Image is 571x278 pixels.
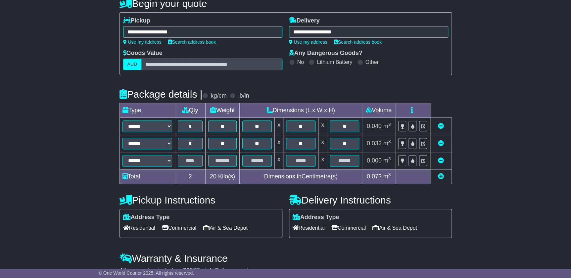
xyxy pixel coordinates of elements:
[186,267,196,274] span: 250
[372,223,417,233] span: Air & Sea Depot
[438,173,444,180] a: Add new item
[317,59,352,65] label: Lithium Battery
[239,169,362,184] td: Dimensions in Centimetre(s)
[274,118,283,135] td: x
[318,135,327,152] td: x
[119,169,175,184] td: Total
[119,253,452,264] h4: Warranty & Insurance
[99,270,194,276] span: © One World Courier 2025. All rights reserved.
[367,123,382,129] span: 0.040
[123,50,163,57] label: Goods Value
[123,17,150,24] label: Pickup
[175,103,206,118] td: Qty
[119,89,203,100] h4: Package details |
[206,169,240,184] td: Kilo(s)
[388,172,391,177] sup: 3
[367,157,382,164] span: 0.000
[383,140,391,147] span: m
[274,152,283,169] td: x
[383,157,391,164] span: m
[123,223,155,233] span: Residential
[119,195,282,206] h4: Pickup Instructions
[203,223,248,233] span: Air & Sea Depot
[388,122,391,127] sup: 3
[123,59,142,70] label: AUD
[123,214,170,221] label: Address Type
[238,92,249,100] label: lb/in
[119,103,175,118] td: Type
[293,223,325,233] span: Residential
[175,169,206,184] td: 2
[367,173,382,180] span: 0.073
[162,223,196,233] span: Commercial
[362,103,395,118] td: Volume
[210,173,216,180] span: 20
[289,39,327,45] a: Use my address
[297,59,304,65] label: No
[211,92,226,100] label: kg/cm
[206,103,240,118] td: Weight
[438,140,444,147] a: Remove this item
[239,103,362,118] td: Dimensions (L x W x H)
[318,118,327,135] td: x
[331,223,366,233] span: Commercial
[383,123,391,129] span: m
[119,267,452,274] div: All our quotes include a $ FreightSafe warranty.
[388,139,391,144] sup: 3
[438,157,444,164] a: Remove this item
[293,214,339,221] label: Address Type
[334,39,382,45] a: Search address book
[367,140,382,147] span: 0.032
[438,123,444,129] a: Remove this item
[289,17,320,24] label: Delivery
[168,39,216,45] a: Search address book
[318,152,327,169] td: x
[289,50,362,57] label: Any Dangerous Goods?
[123,39,162,45] a: Use my address
[365,59,379,65] label: Other
[388,156,391,161] sup: 3
[274,135,283,152] td: x
[383,173,391,180] span: m
[289,195,452,206] h4: Delivery Instructions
